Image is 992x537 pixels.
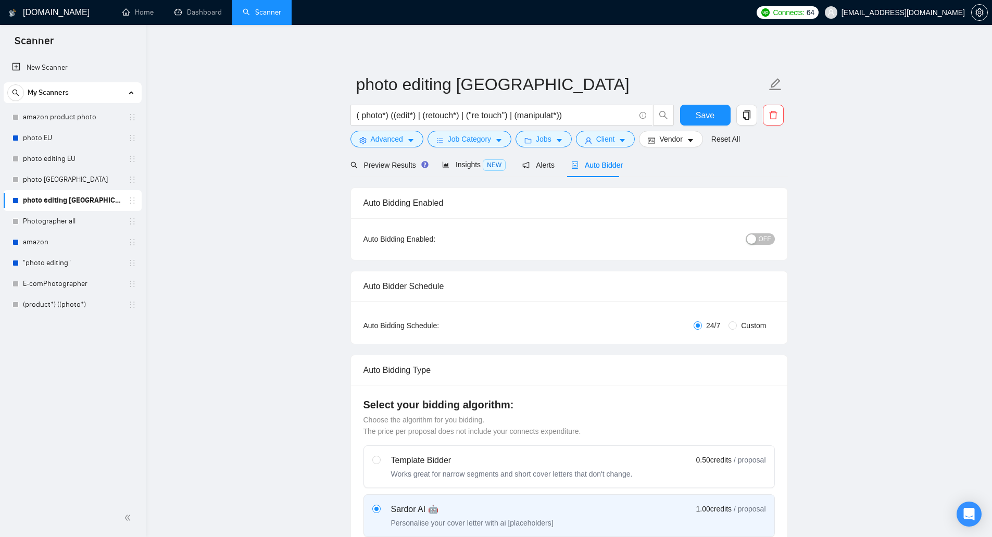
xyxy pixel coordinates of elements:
[124,513,134,523] span: double-left
[596,133,615,145] span: Client
[737,110,757,120] span: copy
[516,131,572,147] button: folderJobscaret-down
[23,253,122,273] a: "photo editing"
[524,136,532,144] span: folder
[350,161,425,169] span: Preview Results
[9,5,16,21] img: logo
[761,8,770,17] img: upwork-logo.png
[128,196,136,205] span: holder
[12,57,133,78] a: New Scanner
[576,131,635,147] button: userClientcaret-down
[737,320,770,331] span: Custom
[23,148,122,169] a: photo editing EU
[495,136,503,144] span: caret-down
[696,109,714,122] span: Save
[763,110,783,120] span: delete
[23,190,122,211] a: photo editing [GEOGRAPHIC_DATA]
[28,82,69,103] span: My Scanners
[407,136,415,144] span: caret-down
[357,109,635,122] input: Search Freelance Jobs...
[639,131,702,147] button: idcardVendorcaret-down
[7,84,24,101] button: search
[436,136,444,144] span: bars
[571,161,623,169] span: Auto Bidder
[243,8,281,17] a: searchScanner
[971,4,988,21] button: setting
[571,161,579,169] span: robot
[428,131,511,147] button: barsJob Categorycaret-down
[639,112,646,119] span: info-circle
[128,301,136,309] span: holder
[680,105,731,126] button: Save
[807,7,814,18] span: 64
[659,133,682,145] span: Vendor
[359,136,367,144] span: setting
[363,416,581,435] span: Choose the algorithm for you bidding. The price per proposal does not include your connects expen...
[619,136,626,144] span: caret-down
[585,136,592,144] span: user
[971,8,988,17] a: setting
[957,502,982,527] div: Open Intercom Messenger
[363,188,775,218] div: Auto Bidding Enabled
[6,33,62,55] span: Scanner
[773,7,804,18] span: Connects:
[827,9,835,16] span: user
[4,82,142,315] li: My Scanners
[363,271,775,301] div: Auto Bidder Schedule
[654,110,673,120] span: search
[122,8,154,17] a: homeHome
[8,89,23,96] span: search
[23,169,122,190] a: photo [GEOGRAPHIC_DATA]
[696,454,732,466] span: 0.50 credits
[759,233,771,245] span: OFF
[363,397,775,412] h4: Select your bidding algorithm:
[711,133,740,145] a: Reset All
[736,105,757,126] button: copy
[391,454,633,467] div: Template Bidder
[648,136,655,144] span: idcard
[128,217,136,226] span: holder
[391,518,554,528] div: Personalise your cover letter with ai [placeholders]
[23,232,122,253] a: amazon
[128,113,136,121] span: holder
[128,134,136,142] span: holder
[128,176,136,184] span: holder
[356,71,767,97] input: Scanner name...
[363,233,500,245] div: Auto Bidding Enabled:
[128,259,136,267] span: holder
[23,107,122,128] a: amazon product photo
[769,78,782,91] span: edit
[23,211,122,232] a: Photographer all
[371,133,403,145] span: Advanced
[734,455,765,465] span: / proposal
[442,161,449,168] span: area-chart
[763,105,784,126] button: delete
[448,133,491,145] span: Job Category
[522,161,530,169] span: notification
[702,320,724,331] span: 24/7
[174,8,222,17] a: dashboardDashboard
[23,128,122,148] a: photo EU
[363,355,775,385] div: Auto Bidding Type
[687,136,694,144] span: caret-down
[350,161,358,169] span: search
[734,504,765,514] span: / proposal
[653,105,674,126] button: search
[128,280,136,288] span: holder
[128,155,136,163] span: holder
[483,159,506,171] span: NEW
[522,161,555,169] span: Alerts
[363,320,500,331] div: Auto Bidding Schedule:
[391,469,633,479] div: Works great for narrow segments and short cover letters that don't change.
[556,136,563,144] span: caret-down
[391,503,554,516] div: Sardor AI 🤖
[23,294,122,315] a: (product*) ((photo*)
[23,273,122,294] a: E-comPhotographer
[536,133,551,145] span: Jobs
[442,160,506,169] span: Insights
[350,131,423,147] button: settingAdvancedcaret-down
[696,503,732,515] span: 1.00 credits
[128,238,136,246] span: holder
[420,160,430,169] div: Tooltip anchor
